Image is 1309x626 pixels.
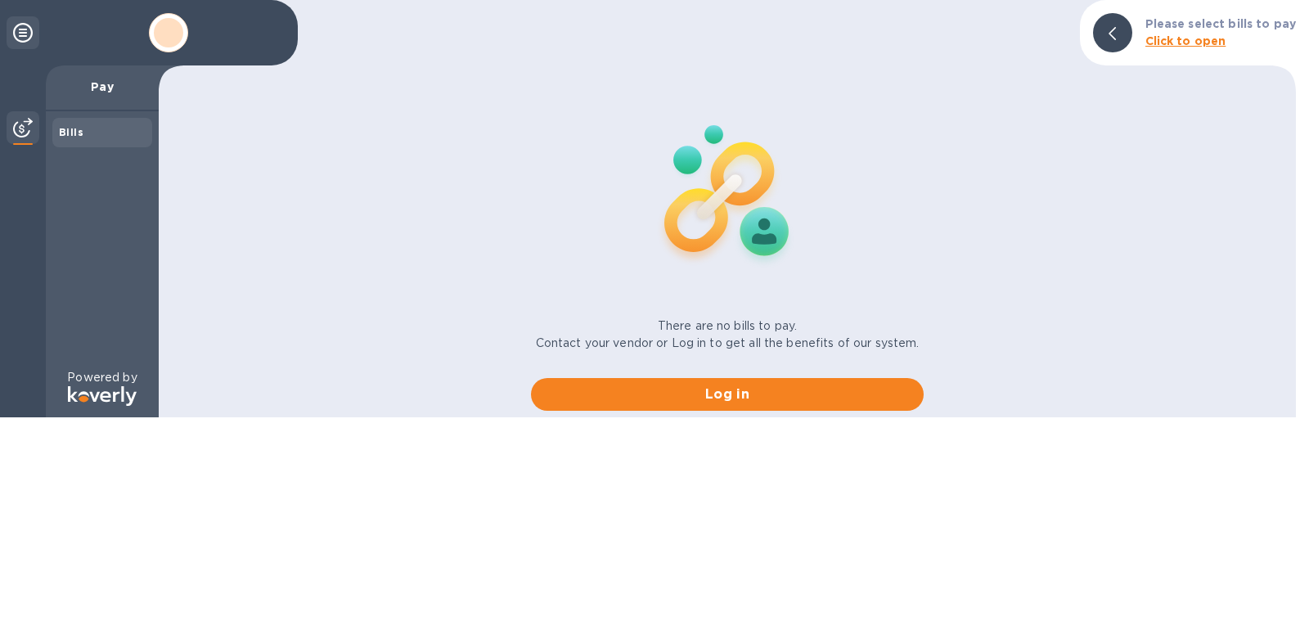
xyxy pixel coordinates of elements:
b: Please select bills to pay [1145,17,1296,30]
p: Pay [59,79,146,95]
b: Bills [59,126,83,138]
span: Log in [544,385,911,404]
p: There are no bills to pay. Contact your vendor or Log in to get all the benefits of our system. [536,318,920,352]
img: Logo [68,386,137,406]
p: Powered by [67,369,137,386]
button: Log in [531,378,924,411]
b: Click to open [1145,34,1226,47]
